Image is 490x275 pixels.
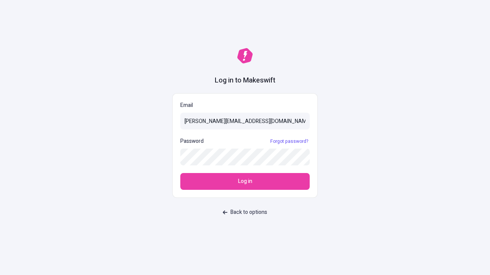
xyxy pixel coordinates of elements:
[218,205,272,219] button: Back to options
[180,113,310,129] input: Email
[180,101,310,110] p: Email
[230,208,267,217] span: Back to options
[215,76,275,86] h1: Log in to Makeswift
[238,177,252,186] span: Log in
[180,173,310,190] button: Log in
[180,137,204,146] p: Password
[269,138,310,144] a: Forgot password?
